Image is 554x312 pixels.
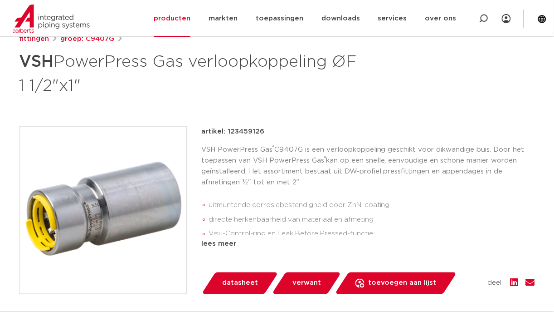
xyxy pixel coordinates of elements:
img: Product Image for VSH PowerPress Gas verloopkoppeling ØF 1 1/2"x1" [19,127,186,294]
a: verwant [272,272,341,294]
sup: ® [324,156,326,161]
li: uitmuntende corrosiebestendigheid door ZnNi coating [209,198,535,213]
sup: ® [272,145,274,150]
span: toevoegen aan lijst [368,276,437,291]
span: datasheet [222,276,258,291]
span: verwant [292,276,321,291]
h1: PowerPress Gas verloopkoppeling ØF 1 1/2"x1" [19,48,360,97]
span: deel: [488,278,503,289]
p: VSH PowerPress Gas C9407G is een verloopkoppeling geschikt voor dikwandige buis. Door het toepass... [201,144,535,188]
li: Visu-Control-ring en Leak Before Pressed-functie [209,227,535,242]
div: lees meer [201,239,535,250]
li: directe herkenbaarheid van materiaal en afmeting [209,213,535,227]
a: datasheet [201,272,278,294]
strong: VSH [19,54,53,70]
a: groep: C9407G [60,34,114,45]
p: artikel: 123459126 [201,126,264,137]
a: fittingen [19,34,49,45]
